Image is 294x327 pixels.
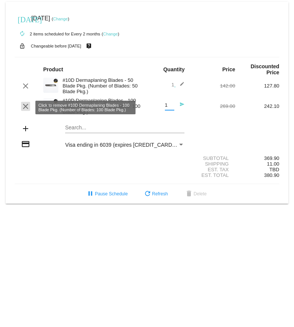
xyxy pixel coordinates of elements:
[143,191,168,197] span: Refresh
[270,167,279,172] span: TBD
[43,78,58,93] img: Cart-Images-32.png
[59,98,147,115] div: #10D Dermaplaning Blades - 100 Blade Pkg. (Number of Blades: 100 Blade Pkg.)
[80,187,134,201] button: Pause Schedule
[191,83,235,89] div: 142.00
[235,83,279,89] div: 127.80
[191,155,235,161] div: Subtotal
[171,82,184,88] span: 1
[178,187,213,201] button: Delete
[65,142,191,148] span: Visa ending in 6039 (expires [CREDIT_CARD_DATA])
[53,17,68,21] a: Change
[184,191,207,197] span: Delete
[65,142,184,148] mat-select: Payment Method
[18,14,27,23] mat-icon: [DATE]
[175,81,184,91] mat-icon: edit
[184,190,193,199] mat-icon: delete
[191,161,235,167] div: Shipping
[86,191,128,197] span: Pause Schedule
[191,103,235,109] div: 269.00
[52,17,69,21] small: ( )
[175,102,184,111] mat-icon: send
[21,81,30,91] mat-icon: clear
[43,98,58,113] img: Cart-Images-32.png
[264,172,279,178] span: 380.90
[31,44,81,48] small: Changeable before [DATE]
[21,102,30,111] mat-icon: clear
[163,66,185,72] strong: Quantity
[222,66,235,72] strong: Price
[59,77,147,94] div: #10D Dermaplaning Blades - 50 Blade Pkg. (Number of Blades: 50 Blade Pkg.)
[15,32,100,36] small: 2 items scheduled for Every 2 months
[18,29,27,38] mat-icon: autorenew
[43,66,63,72] strong: Product
[137,187,174,201] button: Refresh
[21,140,30,149] mat-icon: credit_card
[191,167,235,172] div: Est. Tax
[86,190,95,199] mat-icon: pause
[251,63,279,75] strong: Discounted Price
[267,161,279,167] span: 11.00
[143,190,152,199] mat-icon: refresh
[65,125,184,131] input: Search...
[165,103,174,108] input: Quantity
[21,124,30,133] mat-icon: add
[102,32,119,36] small: ( )
[103,32,118,36] a: Change
[235,103,279,109] div: 242.10
[235,155,279,161] div: 369.90
[191,172,235,178] div: Est. Total
[18,41,27,51] mat-icon: lock_open
[84,41,93,51] mat-icon: live_help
